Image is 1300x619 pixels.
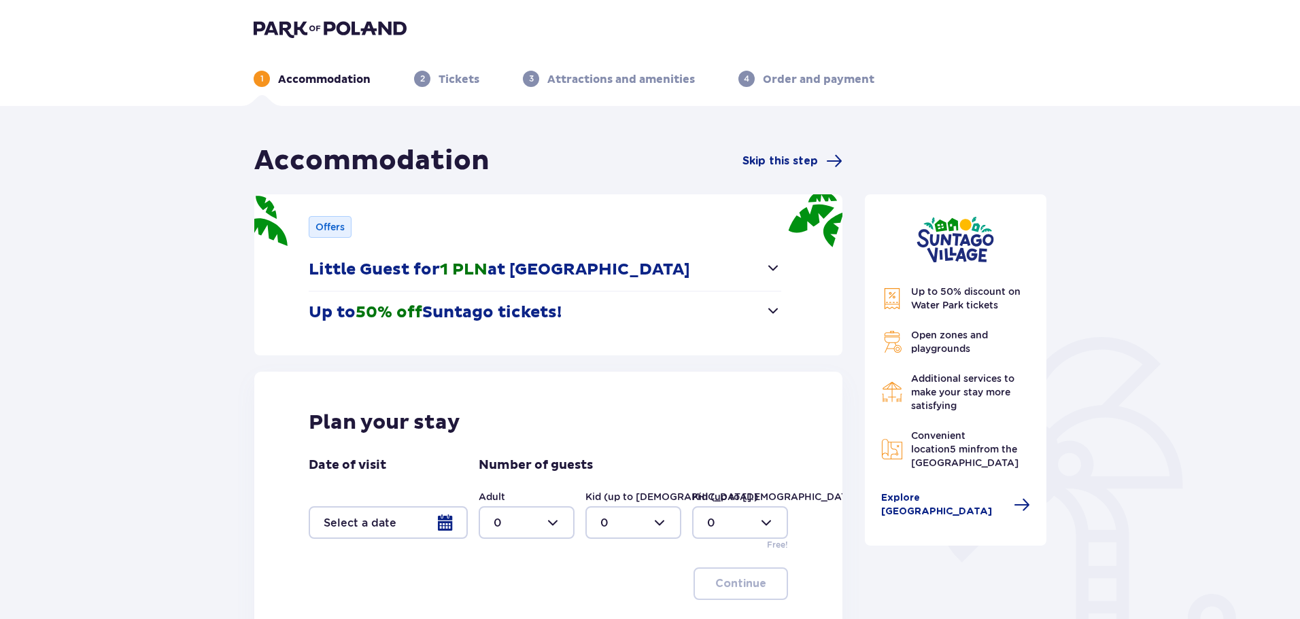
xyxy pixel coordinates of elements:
label: Kid (up to [DEMOGRAPHIC_DATA].) [585,490,758,503]
p: Attractions and amenities [547,72,695,87]
img: Restaurant Icon [881,381,903,403]
span: Skip this step [742,154,818,169]
p: Offers [315,220,345,234]
span: 50% off [356,302,422,323]
p: Continue [715,576,766,591]
p: Order and payment [763,72,874,87]
div: 4Order and payment [738,71,874,87]
div: 2Tickets [414,71,479,87]
img: Discount Icon [881,287,903,310]
img: Park of Poland logo [254,19,407,38]
label: Kid (up to [DEMOGRAPHIC_DATA].) [692,490,865,503]
p: 1 [260,73,264,85]
span: Explore [GEOGRAPHIC_DATA] [881,491,1006,518]
img: Grill Icon [881,331,903,353]
h1: Accommodation [254,144,490,178]
div: 3Attractions and amenities [523,71,695,87]
div: 1Accommodation [254,71,371,87]
p: Tickets [439,72,479,87]
p: Free! [767,539,788,551]
a: Skip this step [742,153,842,169]
label: Adult [479,490,505,503]
img: Map Icon [881,438,903,460]
button: Little Guest for1 PLNat [GEOGRAPHIC_DATA] [309,249,781,291]
p: Little Guest for at [GEOGRAPHIC_DATA] [309,260,690,280]
span: Convenient location from the [GEOGRAPHIC_DATA] [911,430,1019,468]
p: Plan your stay [309,410,460,436]
p: 2 [420,73,425,85]
a: Explore [GEOGRAPHIC_DATA] [881,491,1031,518]
span: 5 min [950,444,976,455]
span: Open zones and playgrounds [911,330,988,354]
p: 4 [744,73,749,85]
button: Up to50% offSuntago tickets! [309,291,781,334]
span: Up to 50% discount on Water Park tickets [911,286,1021,311]
p: 3 [529,73,534,85]
img: Suntago Village [917,216,994,263]
p: Up to Suntago tickets! [309,302,562,323]
span: Additional services to make your stay more satisfying [911,373,1014,411]
span: 1 PLN [440,260,487,280]
button: Continue [694,567,788,600]
p: Date of visit [309,457,386,474]
p: Accommodation [278,72,371,87]
p: Number of guests [479,457,593,474]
